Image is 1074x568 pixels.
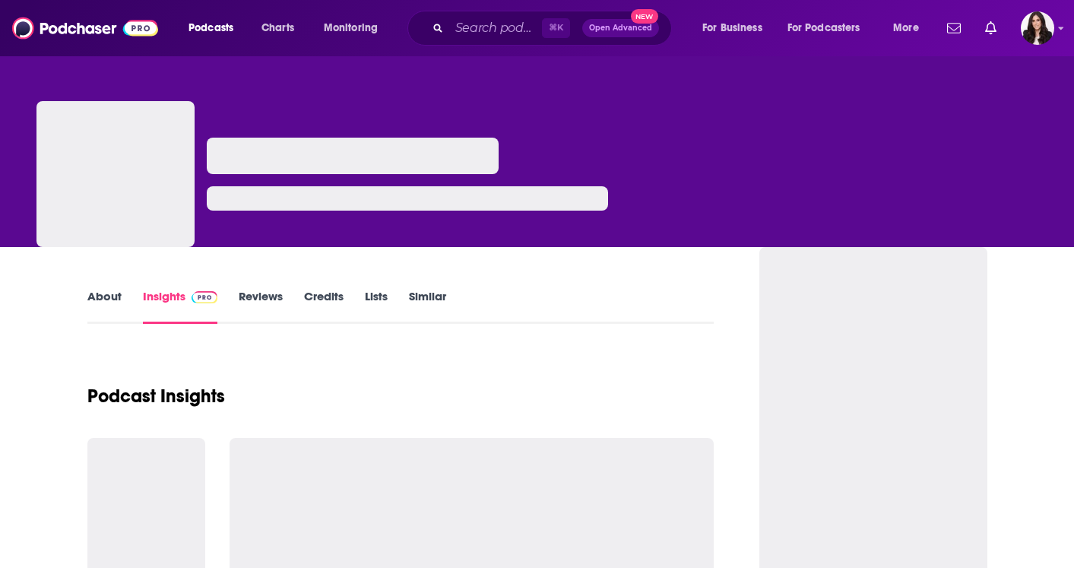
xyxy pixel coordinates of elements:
a: Lists [365,289,388,324]
button: open menu [692,16,781,40]
img: User Profile [1021,11,1054,45]
input: Search podcasts, credits, & more... [449,16,542,40]
a: Show notifications dropdown [941,15,967,41]
a: InsightsPodchaser Pro [143,289,218,324]
span: For Podcasters [787,17,860,39]
div: Search podcasts, credits, & more... [422,11,686,46]
a: About [87,289,122,324]
span: Monitoring [324,17,378,39]
span: Podcasts [189,17,233,39]
h1: Podcast Insights [87,385,225,408]
button: open menu [778,16,882,40]
span: For Business [702,17,762,39]
span: New [631,9,658,24]
a: Similar [409,289,446,324]
button: open menu [313,16,398,40]
button: open menu [178,16,253,40]
a: Credits [304,289,344,324]
img: Podchaser - Follow, Share and Rate Podcasts [12,14,158,43]
button: Open AdvancedNew [582,19,659,37]
span: More [893,17,919,39]
span: Open Advanced [589,24,652,32]
span: Charts [261,17,294,39]
a: Show notifications dropdown [979,15,1003,41]
a: Reviews [239,289,283,324]
a: Charts [252,16,303,40]
button: Show profile menu [1021,11,1054,45]
img: Podchaser Pro [192,291,218,303]
button: open menu [882,16,938,40]
span: ⌘ K [542,18,570,38]
span: Logged in as RebeccaShapiro [1021,11,1054,45]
